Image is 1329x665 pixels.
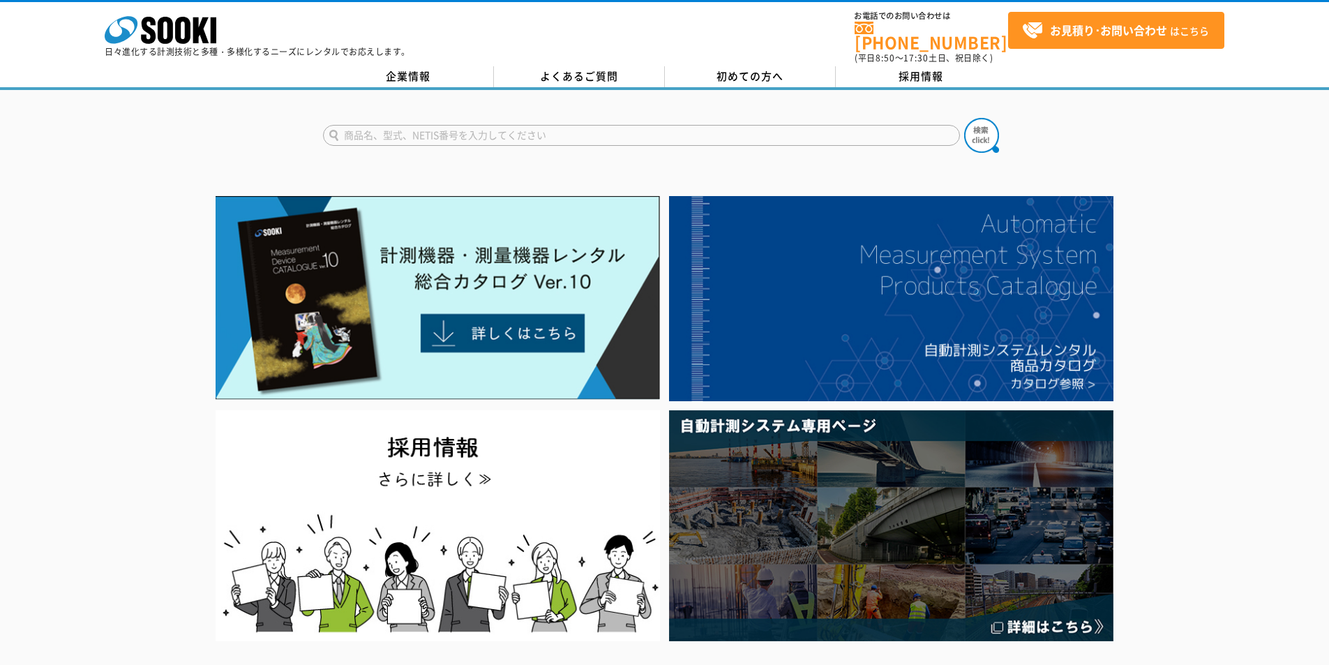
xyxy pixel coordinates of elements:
[216,196,660,400] img: Catalog Ver10
[964,118,999,153] img: btn_search.png
[855,22,1008,50] a: [PHONE_NUMBER]
[855,52,993,64] span: (平日 ～ 土日、祝日除く)
[1022,20,1209,41] span: はこちら
[836,66,1007,87] a: 採用情報
[669,196,1113,401] img: 自動計測システムカタログ
[216,410,660,641] img: SOOKI recruit
[716,68,783,84] span: 初めての方へ
[876,52,895,64] span: 8:50
[323,125,960,146] input: 商品名、型式、NETIS番号を入力してください
[323,66,494,87] a: 企業情報
[855,12,1008,20] span: お電話でのお問い合わせは
[903,52,929,64] span: 17:30
[1008,12,1224,49] a: お見積り･お問い合わせはこちら
[105,47,410,56] p: 日々進化する計測技術と多種・多様化するニーズにレンタルでお応えします。
[1050,22,1167,38] strong: お見積り･お問い合わせ
[494,66,665,87] a: よくあるご質問
[669,410,1113,641] img: 自動計測システム専用ページ
[665,66,836,87] a: 初めての方へ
